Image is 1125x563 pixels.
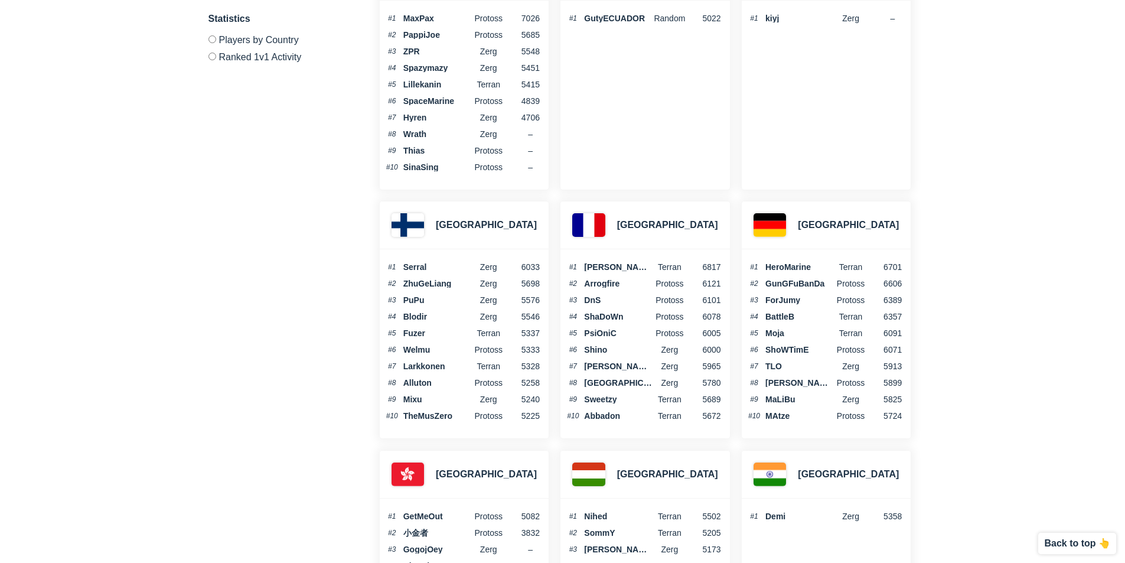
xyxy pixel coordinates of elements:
[403,147,472,155] span: Thias
[765,14,834,22] span: kiyj
[687,296,721,304] span: 6101
[403,512,472,520] span: GetMeOut
[617,467,718,481] h3: [GEOGRAPHIC_DATA]
[566,280,579,287] span: #2
[471,313,506,321] span: Zerg
[653,329,687,337] span: Protoss
[506,346,540,354] span: 5333
[584,14,653,22] span: GutyECUADOR
[403,313,472,321] span: Blodir
[506,97,540,105] span: 4839
[506,529,540,537] span: 3832
[403,64,472,72] span: Spazymazy
[834,412,868,420] span: Protoss
[471,64,506,72] span: Zerg
[687,14,721,22] span: 5022
[386,64,399,71] span: #4
[208,48,350,62] label: Ranked 1v1 Activity
[471,31,506,39] span: Protoss
[403,31,472,39] span: PappiJoe
[506,31,540,39] span: 5685
[403,329,472,337] span: Fuzer
[868,313,902,321] span: 6357
[834,263,868,271] span: terran
[403,279,472,288] span: ZhuGeLiang
[528,129,533,139] span: –
[386,31,399,38] span: #2
[765,296,834,304] span: ForJumy
[506,512,540,520] span: 5082
[765,346,834,354] span: ShoWTimE
[471,395,506,403] span: Zerg
[765,395,834,403] span: MaLiBu
[1044,539,1110,548] p: Back to top 👆
[748,379,761,386] span: #8
[506,113,540,122] span: 4706
[687,313,721,321] span: 6078
[528,545,533,554] span: –
[403,163,472,171] span: SinaSing
[748,396,761,403] span: #9
[687,279,721,288] span: 6121
[653,395,687,403] span: Terran
[584,512,653,520] span: Nihed
[566,15,579,22] span: #1
[584,296,653,304] span: DnS
[386,412,399,419] span: #10
[471,14,506,22] span: Protoss
[403,545,472,554] span: GogojOey
[748,412,761,419] span: #10
[653,313,687,321] span: Protoss
[566,529,579,536] span: #2
[748,513,761,520] span: #1
[506,313,540,321] span: 5546
[403,263,472,271] span: Serral
[471,113,506,122] span: Zerg
[868,512,902,520] span: 5358
[471,47,506,56] span: Zerg
[748,330,761,337] span: #5
[868,329,902,337] span: 6091
[653,362,687,370] span: Zerg
[653,379,687,387] span: Zerg
[386,15,399,22] span: #1
[403,14,472,22] span: MaxPax
[566,363,579,370] span: #7
[386,297,399,304] span: #3
[653,263,687,271] span: terran
[748,263,761,271] span: #1
[403,362,472,370] span: Larkkonen
[403,379,472,387] span: Alluton
[566,346,579,353] span: #6
[687,512,721,520] span: 5502
[653,296,687,304] span: protoss
[506,80,540,89] span: 5415
[436,467,537,481] h3: [GEOGRAPHIC_DATA]
[834,395,868,403] span: Zerg
[584,263,653,271] span: [PERSON_NAME]
[584,395,653,403] span: Sweetzy
[566,412,579,419] span: #10
[403,97,472,105] span: SpaceMarine
[748,313,761,320] span: #4
[403,80,472,89] span: Lillekanin
[386,396,399,403] span: #9
[471,545,506,554] span: Zerg
[528,162,533,172] span: –
[386,48,399,55] span: #3
[687,412,721,420] span: 5672
[748,15,761,22] span: #1
[506,379,540,387] span: 5258
[386,363,399,370] span: #7
[584,329,653,337] span: PsiOniC
[506,296,540,304] span: 5576
[834,346,868,354] span: protoss
[765,329,834,337] span: Moja
[868,412,902,420] span: 5724
[834,296,868,304] span: Protoss
[471,512,506,520] span: Protoss
[798,467,899,481] h3: [GEOGRAPHIC_DATA]
[386,114,399,121] span: #7
[584,545,653,554] span: [PERSON_NAME]
[386,513,399,520] span: #1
